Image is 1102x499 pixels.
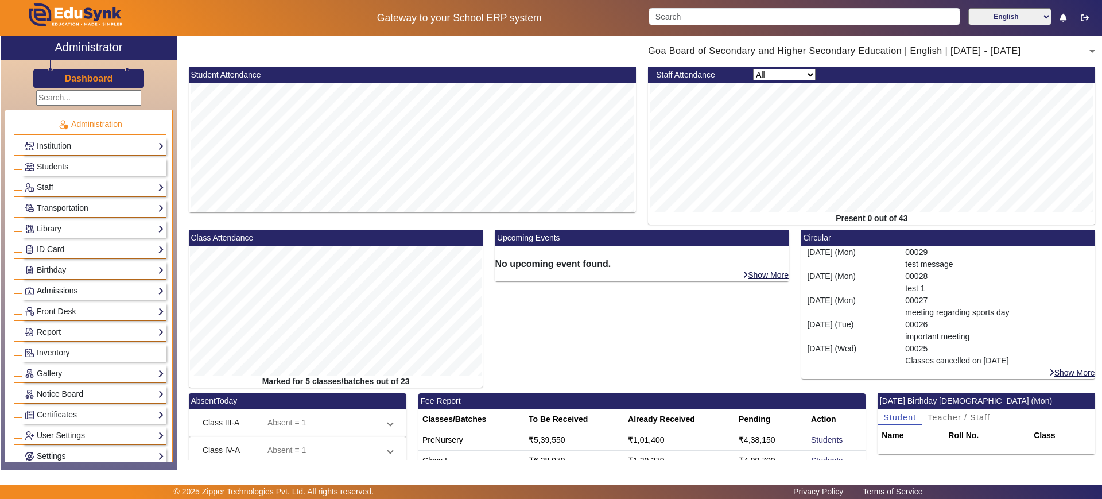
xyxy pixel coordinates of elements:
[525,409,624,430] th: To Be Received
[742,270,789,280] a: Show More
[905,258,1089,270] p: test message
[807,409,866,430] th: Action
[418,393,866,409] mat-card-header: Fee Report
[735,409,807,430] th: Pending
[37,162,68,171] span: Students
[37,348,70,357] span: Inventory
[735,430,807,450] td: ₹4,38,150
[801,270,899,295] div: [DATE] (Mon)
[58,119,68,130] img: Administration.png
[282,12,637,24] h5: Gateway to your School ERP system
[418,430,525,450] td: PreNursery
[189,393,406,409] mat-card-header: AbsentToday
[267,417,379,429] mat-panel-description: Absent = 1
[267,444,379,457] mat-panel-description: Absent = 1
[525,450,624,471] td: ₹6,28,979
[787,484,849,499] a: Privacy Policy
[14,118,166,130] p: Administration
[624,430,735,450] td: ₹1,01,400
[944,425,1030,446] th: Roll No.
[189,67,636,83] mat-card-header: Student Attendance
[1030,425,1095,446] th: Class
[905,307,1089,319] p: meeting regarding sports day
[25,346,164,359] a: Inventory
[25,160,164,173] a: Students
[801,343,899,367] div: [DATE] (Wed)
[36,90,141,106] input: Search...
[899,319,1096,343] div: 00026
[878,393,1095,409] mat-card-header: [DATE] Birthday [DEMOGRAPHIC_DATA] (Mon)
[624,409,735,430] th: Already Received
[55,40,123,54] h2: Administrator
[649,8,960,25] input: Search
[64,72,114,84] a: Dashboard
[801,295,899,319] div: [DATE] (Mon)
[25,163,34,171] img: Students.png
[899,295,1096,319] div: 00027
[1049,368,1096,378] a: Show More
[905,355,1089,367] p: Classes cancelled on [DATE]
[905,283,1089,295] p: test 1
[189,437,406,465] mat-expansion-panel-header: Class IV-AAbsent = 1
[25,349,34,357] img: Inventory.png
[418,450,525,471] td: Class I
[525,430,624,450] td: ₹5,39,550
[648,46,1020,56] span: Goa Board of Secondary and Higher Secondary Education | English | [DATE] - [DATE]
[899,270,1096,295] div: 00028
[857,484,928,499] a: Terms of Service
[203,417,258,429] mat-panel-title: Class III-A
[735,450,807,471] td: ₹4,99,700
[495,230,789,246] mat-card-header: Upcoming Events
[899,246,1096,270] div: 00029
[878,425,944,446] th: Name
[928,413,990,421] span: Teacher / Staff
[203,444,258,457] mat-panel-title: Class IV-A
[811,435,843,444] a: Students
[905,331,1089,343] p: important meeting
[801,230,1096,246] mat-card-header: Circular
[899,343,1096,367] div: 00025
[189,230,483,246] mat-card-header: Class Attendance
[418,409,525,430] th: Classes/Batches
[624,450,735,471] td: ₹1,29,279
[495,258,789,269] h6: No upcoming event found.
[811,456,843,465] a: Students
[1,36,177,60] a: Administrator
[65,73,113,84] h3: Dashboard
[189,409,406,437] mat-expansion-panel-header: Class III-AAbsent = 1
[801,246,899,270] div: [DATE] (Mon)
[189,376,483,388] div: Marked for 5 classes/batches out of 23
[650,69,747,81] div: Staff Attendance
[801,319,899,343] div: [DATE] (Tue)
[648,212,1095,225] div: Present 0 out of 43
[174,486,374,498] p: © 2025 Zipper Technologies Pvt. Ltd. All rights reserved.
[883,413,916,421] span: Student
